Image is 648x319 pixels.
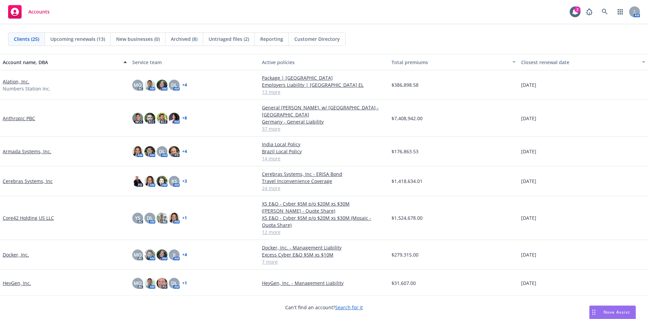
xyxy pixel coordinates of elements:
[144,278,155,289] img: photo
[5,2,52,21] a: Accounts
[262,81,386,88] a: Employers Liability | [GEOGRAPHIC_DATA] EL
[134,251,142,258] span: MQ
[262,229,386,236] a: 12 more
[144,146,155,157] img: photo
[262,178,386,185] a: Travel Inconvenience Coverage
[391,59,508,66] div: Total premiums
[294,35,340,43] span: Customer Directory
[521,280,536,287] span: [DATE]
[391,115,423,122] span: $7,408,942.00
[157,80,167,90] img: photo
[521,148,536,155] span: [DATE]
[262,185,386,192] a: 24 more
[3,214,54,221] a: Core42 Holding US LLC
[521,81,536,88] span: [DATE]
[14,35,39,43] span: Clients (25)
[171,35,197,43] span: Archived (8)
[132,146,143,157] img: photo
[169,146,180,157] img: photo
[3,251,29,258] a: Docker, Inc.
[521,178,536,185] span: [DATE]
[157,278,167,289] img: photo
[262,74,386,81] a: Package | [GEOGRAPHIC_DATA]
[262,200,386,214] a: XS E&O - Cyber $5M p/o $20M xs $30M ([PERSON_NAME] - Quote Share)
[262,258,386,265] a: 7 more
[262,214,386,229] a: XS E&O - Cyber $5M p/o $20M xs $30M (Mosaic - Quota Share)
[209,35,249,43] span: Untriaged files (2)
[144,176,155,187] img: photo
[614,5,627,19] a: Switch app
[171,280,177,287] span: DL
[144,80,155,90] img: photo
[603,309,630,315] span: Nova Assist
[262,125,386,132] a: 37 more
[590,306,598,319] div: Drag to move
[130,54,259,70] button: Service team
[159,148,165,155] span: DL
[521,251,536,258] span: [DATE]
[3,115,35,122] a: Anthropic PBC
[391,214,423,221] span: $1,524,678.00
[28,9,50,15] span: Accounts
[391,280,416,287] span: $31,607.00
[157,249,167,260] img: photo
[169,213,180,223] img: photo
[521,214,536,221] span: [DATE]
[262,104,386,118] a: General [PERSON_NAME]. w/ [GEOGRAPHIC_DATA] - [GEOGRAPHIC_DATA]
[169,113,180,124] img: photo
[391,148,418,155] span: $176,863.53
[285,304,363,311] span: Can't find an account?
[134,81,142,88] span: MQ
[50,35,105,43] span: Upcoming renewals (13)
[3,78,29,85] a: Alation, Inc.
[598,5,612,19] a: Search
[262,251,386,258] a: Excess Cyber E&O $5M xs $10M
[262,141,386,148] a: India Local Policy
[259,54,389,70] button: Active policies
[182,253,187,257] a: + 4
[134,280,142,287] span: MQ
[3,59,119,66] div: Account name, DBA
[260,35,283,43] span: Reporting
[583,5,596,19] a: Report a Bug
[262,155,386,162] a: 14 more
[521,115,536,122] span: [DATE]
[147,214,153,221] span: DL
[132,59,256,66] div: Service team
[182,179,187,183] a: + 3
[335,304,363,311] a: Search for it
[262,244,386,251] a: Docker, Inc. - Management Liability
[262,280,386,287] a: HeyGen, Inc. - Management Liability
[157,213,167,223] img: photo
[157,176,167,187] img: photo
[173,251,175,258] span: JJ
[171,178,177,185] span: KS
[182,83,187,87] a: + 4
[144,113,155,124] img: photo
[3,178,53,185] a: Cerebras Systems, Inc
[262,170,386,178] a: Cerebras Systems, Inc - ERISA Bond
[391,178,423,185] span: $1,418,634.01
[389,54,518,70] button: Total premiums
[391,251,418,258] span: $279,315.00
[144,249,155,260] img: photo
[589,305,636,319] button: Nova Assist
[157,113,167,124] img: photo
[262,88,386,96] a: 13 more
[182,281,187,285] a: + 1
[262,148,386,155] a: Brazil Local Policy
[262,118,386,125] a: Germany - General Liability
[182,216,187,220] a: + 1
[116,35,160,43] span: New businesses (0)
[391,81,418,88] span: $386,898.58
[518,54,648,70] button: Closest renewal date
[574,6,580,12] div: 2
[182,150,187,154] a: + 4
[3,148,51,155] a: Armada Systems, Inc.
